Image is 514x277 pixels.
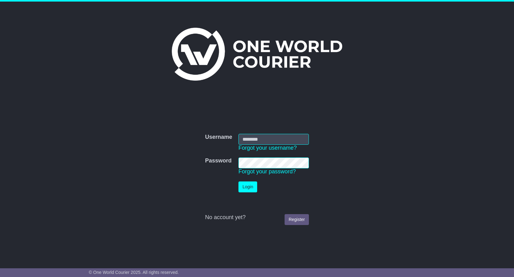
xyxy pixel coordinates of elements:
[89,270,179,275] span: © One World Courier 2025. All rights reserved.
[238,145,297,151] a: Forgot your username?
[205,157,232,164] label: Password
[238,168,296,175] a: Forgot your password?
[285,214,309,225] a: Register
[172,28,342,81] img: One World
[205,214,309,221] div: No account yet?
[238,181,257,192] button: Login
[205,134,232,141] label: Username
